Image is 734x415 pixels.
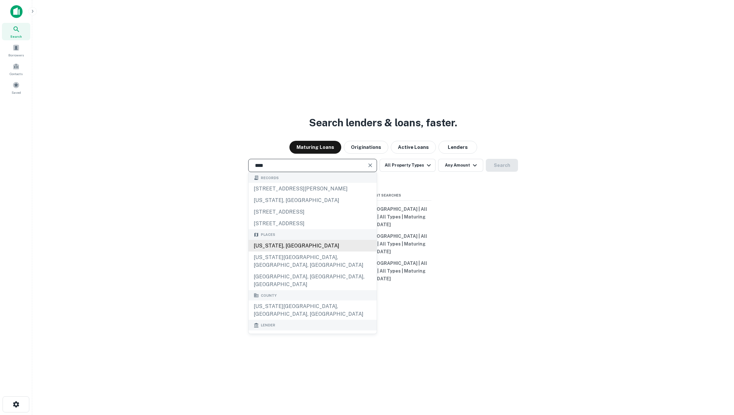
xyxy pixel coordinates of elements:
button: Any Amount [438,159,483,172]
button: All Property Types [380,159,436,172]
button: [US_STATE], [GEOGRAPHIC_DATA] | All Property Types | All Types | Maturing [DATE] [335,257,431,285]
div: [US_STATE][GEOGRAPHIC_DATA], [GEOGRAPHIC_DATA], [GEOGRAPHIC_DATA] [249,251,377,271]
a: Contacts [2,60,30,78]
div: [US_STATE], [GEOGRAPHIC_DATA] [249,195,377,206]
img: capitalize-icon.png [10,5,23,18]
span: Saved [12,90,21,95]
span: Records [261,175,279,180]
div: [STREET_ADDRESS] [249,218,377,229]
button: Clear [366,161,375,170]
button: [US_STATE], [GEOGRAPHIC_DATA] | All Property Types | All Types | Maturing [DATE] [335,230,431,257]
span: County [261,293,277,298]
button: Originations [344,141,388,154]
span: Contacts [10,71,23,76]
button: Lenders [438,141,477,154]
button: Active Loans [391,141,436,154]
div: [US_STATE], [GEOGRAPHIC_DATA] [249,240,377,251]
div: [STREET_ADDRESS][PERSON_NAME] [249,183,377,195]
span: Search [10,34,22,39]
span: Recent Searches [335,193,431,198]
a: Search [2,23,30,40]
h3: Search lenders & loans, faster. [309,115,457,130]
button: Maturing Loans [289,141,341,154]
iframe: Chat Widget [702,363,734,394]
div: [US_STATE][GEOGRAPHIC_DATA], [GEOGRAPHIC_DATA], [GEOGRAPHIC_DATA] [249,301,377,320]
div: [STREET_ADDRESS] [249,206,377,218]
span: Places [261,232,275,237]
span: Lender [261,323,275,328]
span: Borrowers [8,53,24,58]
a: Borrowers [2,42,30,59]
a: Saved [2,79,30,96]
div: [GEOGRAPHIC_DATA], [GEOGRAPHIC_DATA], [GEOGRAPHIC_DATA] [249,271,377,290]
button: [US_STATE], [GEOGRAPHIC_DATA] | All Property Types | All Types | Maturing [DATE] [335,203,431,230]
